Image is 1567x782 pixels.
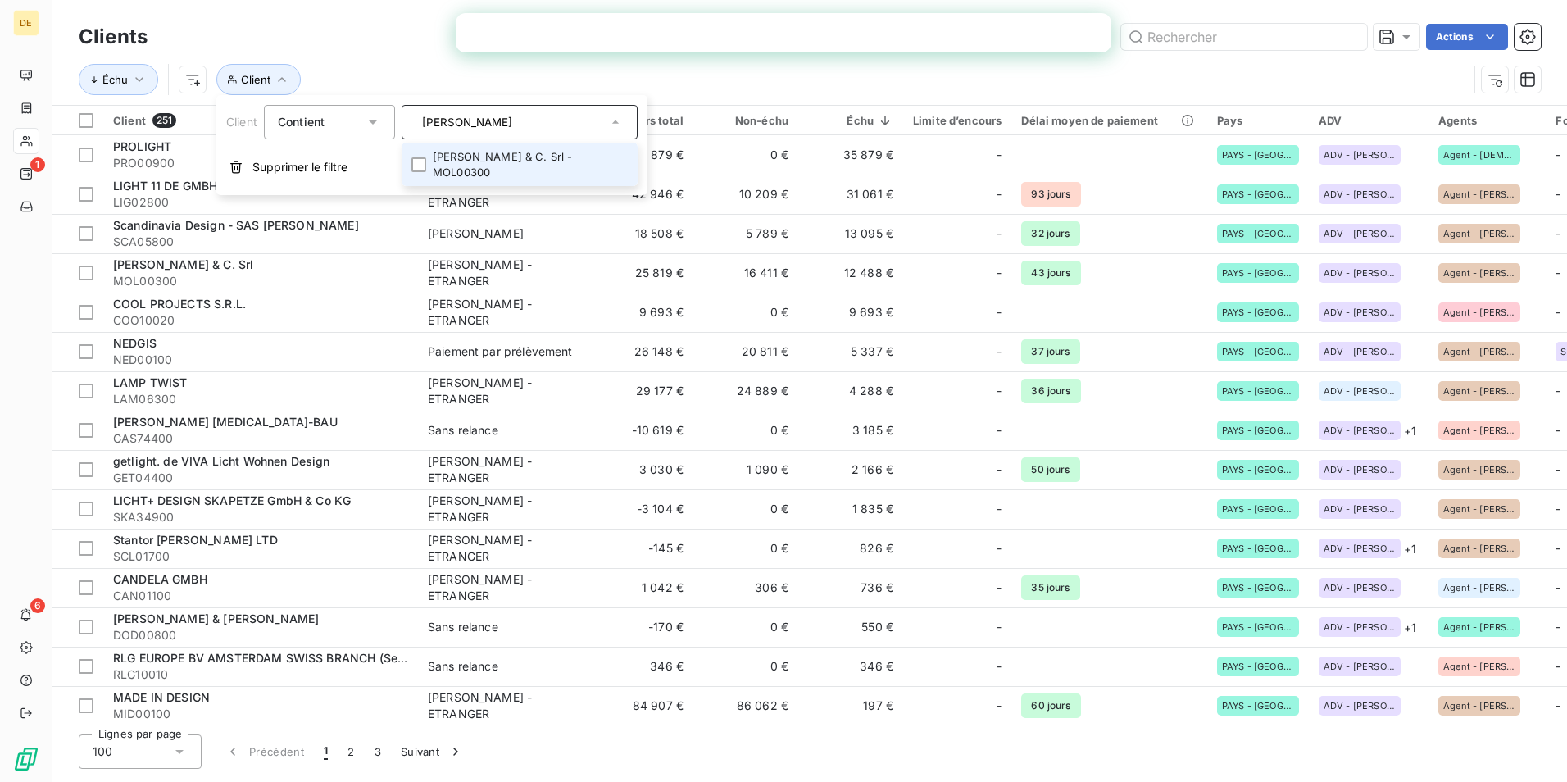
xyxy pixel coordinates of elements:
span: PAYS - [GEOGRAPHIC_DATA] [1222,189,1294,199]
span: MADE IN DESIGN [113,690,210,704]
td: 29 177 € [588,371,693,411]
span: - [1556,698,1560,712]
span: Agent - [PERSON_NAME] [1443,504,1515,514]
td: 0 € [693,647,798,686]
td: 3 185 € [798,411,903,450]
span: getlight. de VIVA Licht Wohnen Design [113,454,330,468]
span: PAYS - [GEOGRAPHIC_DATA] [1222,425,1294,435]
td: 84 907 € [588,686,693,725]
span: + 1 [1404,422,1416,439]
td: 5 337 € [798,332,903,371]
span: Supprimer le filtre [252,159,347,175]
span: 35 jours [1021,575,1079,600]
span: 251 [152,113,176,128]
span: + 1 [1404,619,1416,636]
span: ADV - [PERSON_NAME] [1324,583,1396,593]
span: CANDELA GMBH [113,572,207,586]
span: ADV - [PERSON_NAME] [1324,386,1396,396]
td: 16 411 € [693,253,798,293]
td: -10 619 € [588,411,693,450]
div: Non-échu [703,114,788,127]
span: - [997,619,1002,635]
span: PAYS - [GEOGRAPHIC_DATA] [1222,347,1294,357]
td: 0 € [693,293,798,332]
span: - [997,540,1002,557]
span: LAMP TWIST [113,375,188,389]
span: SKA34900 [113,509,408,525]
div: [PERSON_NAME] - ETRANGER [428,453,579,486]
span: - [997,422,1002,439]
td: 1 835 € [798,489,903,529]
div: Sans relance [428,619,498,635]
span: Agent - [PERSON_NAME] [1443,347,1515,357]
div: [PERSON_NAME] - ETRANGER [428,689,579,722]
span: - [997,383,1002,399]
span: PAYS - [GEOGRAPHIC_DATA] [1222,268,1294,278]
td: 0 € [693,607,798,647]
span: - [1556,266,1560,280]
span: PAYS - [GEOGRAPHIC_DATA] [1222,622,1294,632]
td: 0 € [693,529,798,568]
span: - [1556,148,1560,161]
span: PAYS - [GEOGRAPHIC_DATA] [1222,307,1294,317]
td: 9 693 € [798,293,903,332]
span: - [997,461,1002,478]
span: 32 jours [1021,221,1079,246]
td: 4 288 € [798,371,903,411]
span: - [997,265,1002,281]
button: Précédent [215,734,314,769]
span: PAYS - [GEOGRAPHIC_DATA] [1222,465,1294,475]
button: Suivant [391,734,474,769]
td: 18 508 € [588,214,693,253]
div: Pays [1217,114,1299,127]
span: Client [113,114,146,127]
span: ADV - [PERSON_NAME] [1324,229,1396,239]
span: 1 [30,157,45,172]
span: 50 jours [1021,457,1079,482]
span: PAYS - [GEOGRAPHIC_DATA] [1222,504,1294,514]
span: Agent - [PERSON_NAME] [1443,189,1515,199]
span: Agent - [PERSON_NAME] [1443,425,1515,435]
span: GET04400 [113,470,408,486]
span: - [1556,541,1560,555]
span: ADV - [PERSON_NAME] [1324,268,1396,278]
td: -170 € [588,607,693,647]
div: Délai moyen de paiement [1021,114,1197,127]
span: COO10020 [113,312,408,329]
span: - [997,658,1002,675]
div: [PERSON_NAME] - ETRANGER [428,257,579,289]
span: - [997,186,1002,202]
h3: Clients [79,22,148,52]
span: RLG10010 [113,666,408,683]
div: [PERSON_NAME] [428,225,524,242]
span: RLG EUROPE BV AMSTERDAM SWISS BRANCH (Services) [113,651,436,665]
span: PAYS - [GEOGRAPHIC_DATA] (Fédération de) [1222,543,1294,553]
span: Échu [102,73,128,86]
td: 20 811 € [693,332,798,371]
span: [PERSON_NAME] & C. Srl [113,257,253,271]
span: ADV - [PERSON_NAME] [1324,189,1396,199]
span: Agent - [PERSON_NAME] [1443,386,1515,396]
div: [PERSON_NAME] - ETRANGER [428,571,579,604]
span: LIGHT 11 DE GMBH [113,179,217,193]
img: Logo LeanPay [13,746,39,772]
td: 0 € [693,411,798,450]
button: Échu [79,64,158,95]
button: Client [216,64,301,95]
span: - [1556,187,1560,201]
span: ADV - [PERSON_NAME] [1324,662,1396,671]
div: ADV [1319,114,1419,127]
button: Actions [1426,24,1508,50]
span: 93 jours [1021,182,1080,207]
td: 10 209 € [693,175,798,214]
span: PRO00900 [113,155,408,171]
span: 6 [30,598,45,613]
span: - [1556,580,1560,594]
span: - [1556,305,1560,319]
span: - [997,343,1002,360]
span: - [997,225,1002,242]
div: Sans relance [428,658,498,675]
td: 736 € [798,568,903,607]
span: NEDGIS [113,336,157,350]
span: SCA05800 [113,234,408,250]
